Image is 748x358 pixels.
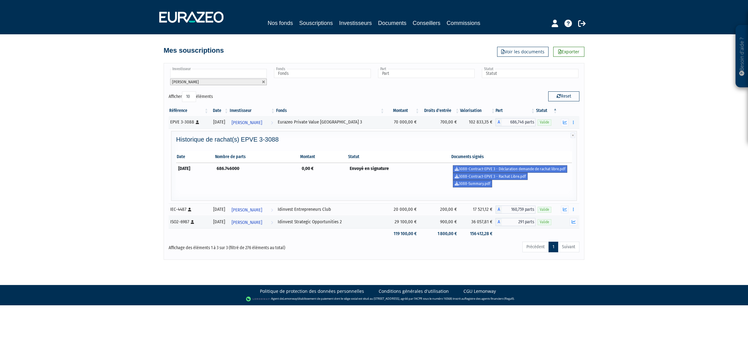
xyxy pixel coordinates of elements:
[385,203,420,216] td: 20 000,00 €
[420,216,460,228] td: 900,00 €
[460,105,496,116] th: Valorisation: activer pour trier la colonne par ordre croissant
[538,119,551,125] span: Valide
[229,105,276,116] th: Investisseur: activer pour trier la colonne par ordre croissant
[348,163,451,190] td: Envoyé en signature
[164,47,224,54] h4: Mes souscriptions
[502,206,535,214] span: 160,759 parts
[460,216,496,228] td: 36 057,81 €
[211,119,227,125] div: [DATE]
[553,47,584,57] a: Exporter
[447,19,480,27] a: Commissions
[211,206,227,213] div: [DATE]
[420,228,460,239] td: 1 800,00 €
[496,206,535,214] div: A - Idinvest Entrepreneurs Club
[420,105,460,116] th: Droits d'entrée: activer pour trier la colonne par ordre croissant
[6,296,742,302] div: - Agent de (établissement de paiement dont le siège social est situé au [STREET_ADDRESS], agréé p...
[278,119,383,125] div: Eurazeo Private Value [GEOGRAPHIC_DATA] 3
[283,297,297,301] a: Lemonway
[496,105,535,116] th: Part: activer pour trier la colonne par ordre croissant
[300,163,348,190] td: 0,00 €
[176,136,572,143] h4: Historique de rachat(s) EPVE 3-3088
[385,228,420,239] td: 119 100,00 €
[176,163,214,190] td: [DATE]
[538,207,551,213] span: Valide
[278,206,383,213] div: Idinvest Entrepreneurs Club
[232,217,262,228] span: [PERSON_NAME]
[229,203,276,216] a: [PERSON_NAME]
[463,288,496,294] a: CGU Lemonway
[538,219,551,225] span: Valide
[496,206,502,214] span: A
[214,163,299,190] td: 686.746000
[188,208,191,211] i: [Français] Personne physique
[496,118,502,126] span: A
[385,105,420,116] th: Montant: activer pour trier la colonne par ordre croissant
[465,297,514,301] a: Registre des agents financiers (Regafi)
[738,28,746,85] p: Besoin d'aide ?
[496,118,535,126] div: A - Eurazeo Private Value Europe 3
[549,242,558,252] a: 1
[413,19,440,27] a: Conseillers
[278,219,383,225] div: Idinvest Strategic Opportunities 2
[170,206,207,213] div: IEC-4487
[502,118,535,126] span: 686,746 parts
[211,219,227,225] div: [DATE]
[339,19,372,27] a: Investisseurs
[420,116,460,128] td: 700,00 €
[271,117,273,128] i: Voir l'investisseur
[496,218,502,226] span: A
[232,117,262,128] span: [PERSON_NAME]
[385,216,420,228] td: 29 100,00 €
[176,151,214,163] th: Date
[214,151,299,163] th: Nombre de parts
[246,296,270,302] img: logo-lemonway.png
[453,180,492,187] a: 3088-Summary.pdf
[535,105,558,116] th: Statut : activer pour trier la colonne par ordre d&eacute;croissant
[348,151,451,163] th: Statut
[497,47,549,57] a: Voir les documents
[169,105,209,116] th: Référence : activer pour trier la colonne par ordre croissant
[460,228,496,239] td: 156 412,28 €
[548,91,579,101] button: Reset
[182,91,196,102] select: Afficheréléments
[385,116,420,128] td: 70 000,00 €
[378,19,406,27] a: Documents
[276,105,385,116] th: Fonds: activer pour trier la colonne par ordre croissant
[229,116,276,128] a: [PERSON_NAME]
[271,204,273,216] i: Voir l'investisseur
[170,219,207,225] div: ISO2-6987
[196,120,199,124] i: [Français] Personne physique
[271,217,273,228] i: Voir l'investisseur
[229,216,276,228] a: [PERSON_NAME]
[169,91,213,102] label: Afficher éléments
[379,288,449,294] a: Conditions générales d'utilisation
[170,119,207,125] div: EPVE 3-3088
[453,165,567,173] a: 3088-Contract-EPVE 3 - Déclaration demande de rachat libre.pdf
[172,80,199,84] span: [PERSON_NAME]
[502,218,535,226] span: 291 parts
[451,151,572,163] th: Documents signés
[260,288,364,294] a: Politique de protection des données personnelles
[169,241,334,251] div: Affichage des éléments 1 à 3 sur 3 (filtré de 276 éléments au total)
[460,116,496,128] td: 102 833,35 €
[420,203,460,216] td: 200,00 €
[232,204,262,216] span: [PERSON_NAME]
[299,19,333,28] a: Souscriptions
[159,12,223,23] img: 1732889491-logotype_eurazeo_blanc_rvb.png
[453,173,528,180] a: 3088-Contract-EPVE 3 - Rachat Libre.pdf
[460,203,496,216] td: 17 521,12 €
[300,151,348,163] th: Montant
[209,105,229,116] th: Date: activer pour trier la colonne par ordre croissant
[268,19,293,27] a: Nos fonds
[191,220,194,224] i: [Français] Personne physique
[496,218,535,226] div: A - Idinvest Strategic Opportunities 2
